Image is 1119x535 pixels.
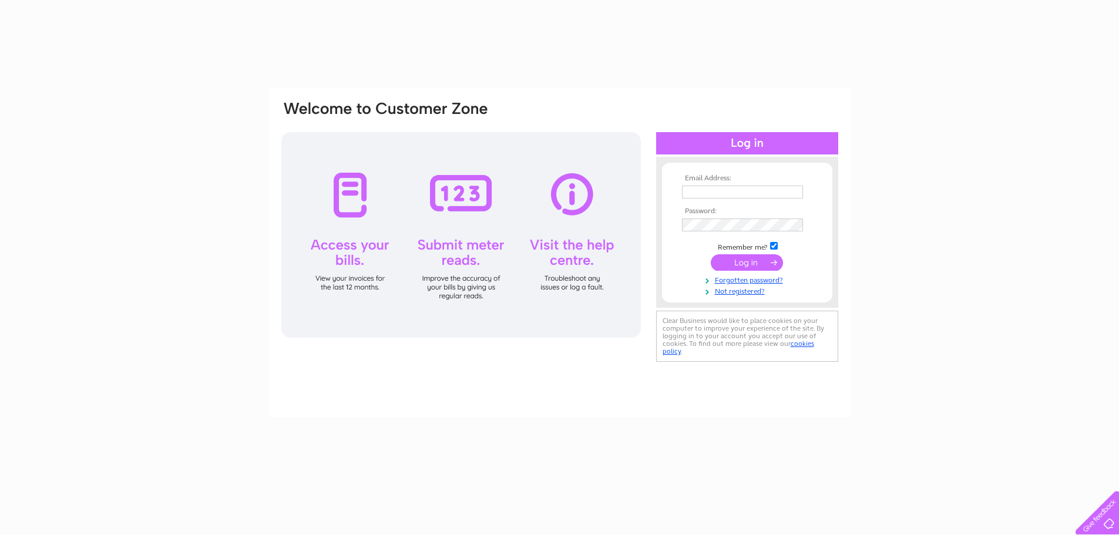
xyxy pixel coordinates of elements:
input: Submit [711,254,783,271]
th: Email Address: [679,174,815,183]
th: Password: [679,207,815,216]
a: cookies policy [663,339,814,355]
a: Not registered? [682,285,815,296]
div: Clear Business would like to place cookies on your computer to improve your experience of the sit... [656,311,838,362]
td: Remember me? [679,240,815,252]
a: Forgotten password? [682,274,815,285]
